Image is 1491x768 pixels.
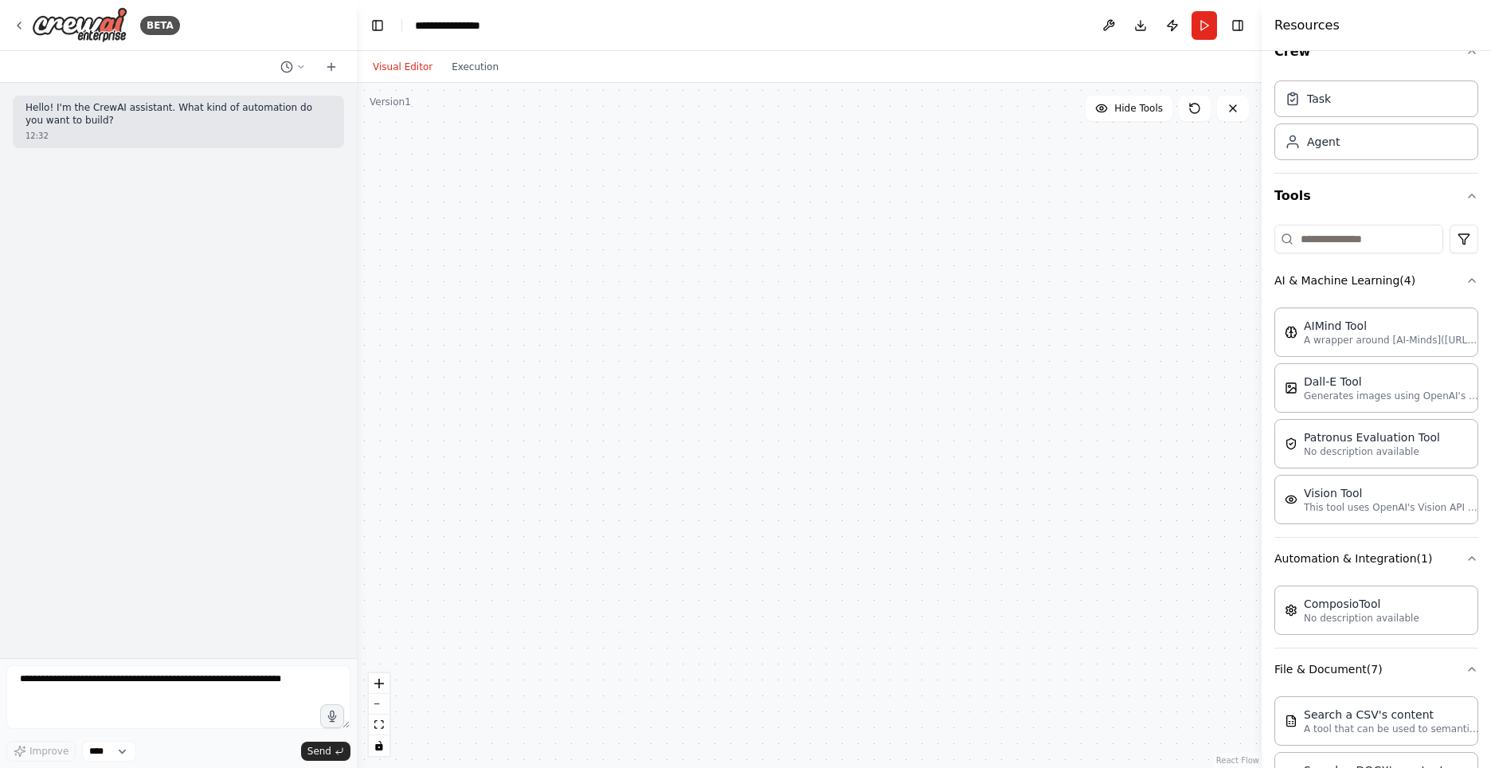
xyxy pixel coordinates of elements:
button: Tools [1274,174,1478,218]
span: Send [307,745,331,758]
span: Hide Tools [1114,102,1163,115]
button: Improve [6,741,76,762]
img: ComposioTool [1285,604,1297,617]
div: Vision Tool [1304,485,1479,501]
div: 12:32 [25,130,331,142]
button: Crew [1274,29,1478,74]
img: VisionTool [1285,493,1297,506]
p: No description available [1304,612,1419,625]
img: CSVSearchTool [1285,715,1297,727]
button: zoom out [369,694,389,715]
div: React Flow controls [369,673,389,756]
button: Hide right sidebar [1227,14,1249,37]
img: AIMindTool [1285,326,1297,339]
p: No description available [1304,445,1440,458]
div: Task [1307,91,1331,107]
button: fit view [369,715,389,735]
nav: breadcrumb [415,18,495,33]
div: AIMind Tool [1304,318,1479,334]
div: Agent [1307,134,1340,150]
p: Hello! I'm the CrewAI assistant. What kind of automation do you want to build? [25,102,331,127]
div: Automation & Integration(1) [1274,579,1478,648]
button: AI & Machine Learning(4) [1274,260,1478,301]
button: Visual Editor [363,57,442,76]
div: Search a CSV's content [1304,707,1479,723]
span: Improve [29,745,68,758]
a: React Flow attribution [1216,756,1259,765]
div: ComposioTool [1304,596,1419,612]
p: A wrapper around [AI-Minds]([URL][DOMAIN_NAME]). Useful for when you need answers to questions fr... [1304,334,1479,347]
p: This tool uses OpenAI's Vision API to describe the contents of an image. [1304,501,1479,514]
button: Send [301,742,350,761]
p: Generates images using OpenAI's Dall-E model. [1304,390,1479,402]
img: Logo [32,7,127,43]
p: A tool that can be used to semantic search a query from a CSV's content. [1304,723,1479,735]
div: Version 1 [370,96,411,108]
h4: Resources [1274,16,1340,35]
button: zoom in [369,673,389,694]
div: Crew [1274,74,1478,173]
button: Execution [442,57,508,76]
button: Hide Tools [1086,96,1172,121]
button: Automation & Integration(1) [1274,538,1478,579]
div: Dall-E Tool [1304,374,1479,390]
button: Switch to previous chat [274,57,312,76]
button: Click to speak your automation idea [320,704,344,728]
div: Patronus Evaluation Tool [1304,429,1440,445]
button: Hide left sidebar [366,14,389,37]
button: toggle interactivity [369,735,389,756]
img: PatronusEvalTool [1285,437,1297,450]
div: BETA [140,16,180,35]
img: DallETool [1285,382,1297,394]
div: AI & Machine Learning(4) [1274,301,1478,537]
button: Start a new chat [319,57,344,76]
button: File & Document(7) [1274,648,1478,690]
